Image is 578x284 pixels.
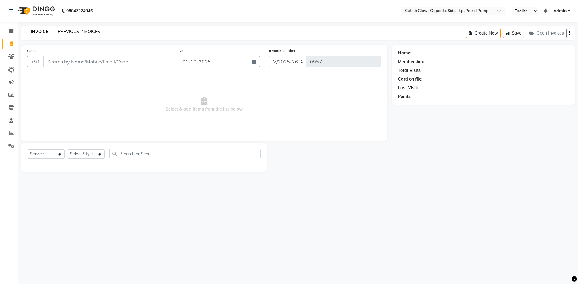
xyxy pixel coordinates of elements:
span: Admin [553,8,567,14]
img: logo [15,2,57,19]
input: Search by Name/Mobile/Email/Code [43,56,169,67]
a: INVOICE [28,26,51,37]
div: Membership: [398,59,424,65]
span: Select & add items from the list below [27,75,381,135]
label: Client [27,48,37,53]
div: Last Visit: [398,85,418,91]
div: Points: [398,93,412,100]
div: Total Visits: [398,67,422,74]
label: Date [179,48,187,53]
button: Create New [466,29,501,38]
input: Search or Scan [109,149,261,158]
label: Invoice Number [269,48,295,53]
div: Name: [398,50,412,56]
b: 08047224946 [66,2,93,19]
button: Open Invoices [527,29,567,38]
button: +91 [27,56,44,67]
button: Save [503,29,524,38]
a: PREVIOUS INVOICES [58,29,100,34]
div: Card on file: [398,76,423,82]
